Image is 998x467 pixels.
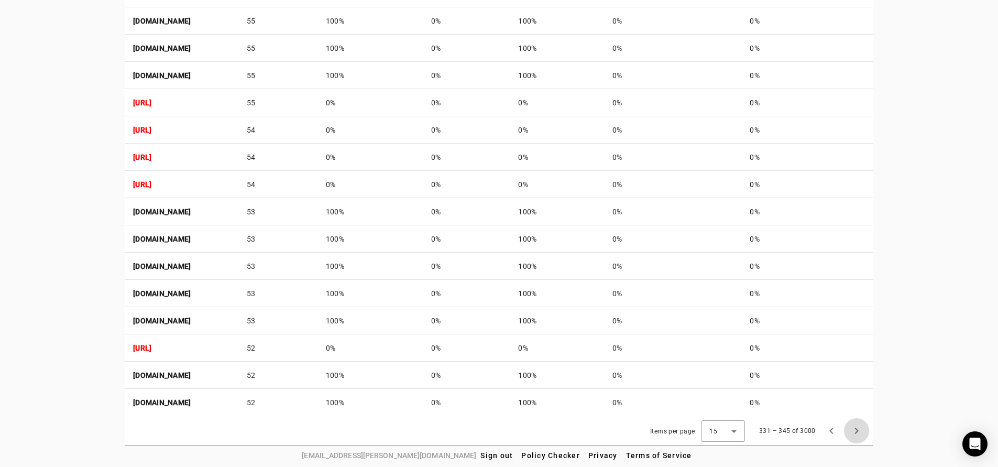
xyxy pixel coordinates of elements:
td: 0% [423,35,510,62]
td: 53 [238,307,317,334]
td: 100% [510,253,604,280]
td: 0% [741,7,873,35]
td: 0% [741,334,873,362]
td: 0% [423,253,510,280]
button: Privacy [584,446,622,465]
td: 0% [604,116,741,144]
td: 0% [317,171,423,198]
td: 0% [741,362,873,389]
strong: [URL] [133,153,151,161]
div: Items per page: [650,426,697,437]
strong: [DOMAIN_NAME] [133,371,191,379]
strong: [DOMAIN_NAME] [133,262,191,270]
td: 54 [238,144,317,171]
td: 100% [317,280,423,307]
span: 15 [709,428,717,435]
td: 100% [510,389,604,416]
td: 0% [604,171,741,198]
td: 55 [238,89,317,116]
td: 0% [423,389,510,416]
td: 0% [741,35,873,62]
button: Sign out [476,446,517,465]
td: 0% [741,62,873,89]
strong: [DOMAIN_NAME] [133,71,191,80]
td: 100% [510,35,604,62]
td: 0% [510,144,604,171]
td: 0% [510,334,604,362]
strong: [URL] [133,99,151,107]
td: 0% [423,116,510,144]
div: 331 – 345 of 3000 [759,426,816,436]
strong: [DOMAIN_NAME] [133,289,191,298]
td: 55 [238,35,317,62]
td: 100% [317,307,423,334]
td: 0% [423,171,510,198]
td: 0% [604,280,741,307]
td: 53 [238,225,317,253]
button: Terms of Service [622,446,696,465]
td: 0% [317,116,423,144]
div: Open Intercom Messenger [962,431,988,457]
td: 0% [604,389,741,416]
td: 52 [238,389,317,416]
button: Policy Checker [517,446,584,465]
td: 0% [510,116,604,144]
td: 55 [238,62,317,89]
td: 0% [604,225,741,253]
td: 0% [423,198,510,225]
td: 100% [317,389,423,416]
span: Policy Checker [521,451,580,460]
td: 0% [741,144,873,171]
td: 54 [238,171,317,198]
td: 55 [238,7,317,35]
td: 100% [317,62,423,89]
td: 100% [510,225,604,253]
strong: [URL] [133,180,151,189]
td: 0% [604,307,741,334]
strong: [DOMAIN_NAME] [133,208,191,216]
td: 100% [317,198,423,225]
strong: [DOMAIN_NAME] [133,44,191,52]
td: 0% [741,171,873,198]
td: 0% [423,7,510,35]
strong: [DOMAIN_NAME] [133,17,191,25]
td: 53 [238,280,317,307]
td: 0% [317,334,423,362]
td: 0% [423,280,510,307]
td: 0% [741,307,873,334]
td: 0% [423,62,510,89]
td: 0% [423,144,510,171]
td: 0% [317,144,423,171]
td: 100% [317,253,423,280]
td: 0% [604,198,741,225]
button: Next page [844,418,869,443]
td: 0% [604,7,741,35]
td: 52 [238,362,317,389]
td: 100% [510,362,604,389]
td: 53 [238,198,317,225]
td: 0% [741,89,873,116]
td: 0% [423,89,510,116]
td: 0% [423,307,510,334]
td: 53 [238,253,317,280]
td: 100% [317,362,423,389]
td: 0% [741,225,873,253]
span: Privacy [588,451,618,460]
td: 100% [510,62,604,89]
td: 54 [238,116,317,144]
strong: [URL] [133,344,151,352]
td: 0% [741,253,873,280]
td: 100% [510,307,604,334]
td: 0% [604,62,741,89]
td: 0% [741,198,873,225]
td: 100% [317,7,423,35]
td: 0% [317,89,423,116]
td: 100% [510,280,604,307]
td: 0% [741,389,873,416]
span: Sign out [480,451,513,460]
td: 100% [317,35,423,62]
strong: [DOMAIN_NAME] [133,235,191,243]
td: 0% [510,89,604,116]
td: 0% [423,334,510,362]
td: 100% [510,7,604,35]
